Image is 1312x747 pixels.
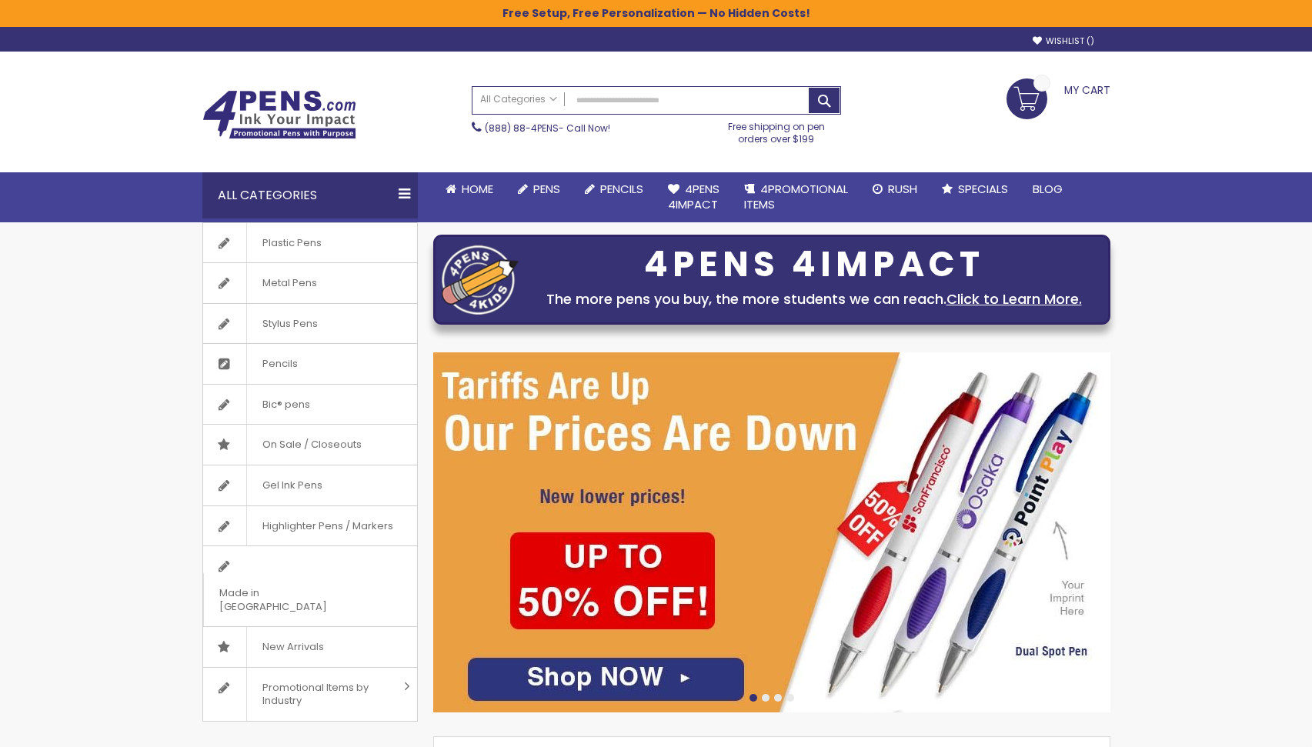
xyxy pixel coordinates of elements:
span: Gel Ink Pens [246,465,338,505]
span: Specials [958,181,1008,197]
a: 4PROMOTIONALITEMS [732,172,860,222]
a: Home [433,172,506,206]
span: All Categories [480,93,557,105]
span: Plastic Pens [246,223,337,263]
a: Pens [506,172,573,206]
a: Click to Learn More. [946,289,1082,308]
a: Bic® pens [203,385,417,425]
span: 4Pens 4impact [668,181,719,212]
span: Pencils [600,181,643,197]
div: 4PENS 4IMPACT [526,248,1102,281]
a: All Categories [472,87,565,112]
span: Bic® pens [246,385,325,425]
span: Metal Pens [246,263,332,303]
img: /cheap-promotional-products.html [433,352,1110,712]
a: Promotional Items by Industry [203,668,417,721]
span: - Call Now! [485,122,610,135]
img: four_pen_logo.png [442,245,519,315]
a: 4Pens4impact [656,172,732,222]
a: Made in [GEOGRAPHIC_DATA] [203,546,417,626]
span: Home [462,181,493,197]
img: 4Pens Custom Pens and Promotional Products [202,90,356,139]
a: (888) 88-4PENS [485,122,559,135]
span: Pens [533,181,560,197]
a: Wishlist [1033,35,1094,47]
span: Rush [888,181,917,197]
a: New Arrivals [203,627,417,667]
a: On Sale / Closeouts [203,425,417,465]
span: Blog [1033,181,1063,197]
a: Pencils [203,344,417,384]
a: Metal Pens [203,263,417,303]
div: All Categories [202,172,418,218]
a: Plastic Pens [203,223,417,263]
span: New Arrivals [246,627,339,667]
span: On Sale / Closeouts [246,425,377,465]
a: Specials [930,172,1020,206]
span: Made in [GEOGRAPHIC_DATA] [203,573,379,626]
a: Highlighter Pens / Markers [203,506,417,546]
a: Blog [1020,172,1075,206]
span: Pencils [246,344,313,384]
span: Highlighter Pens / Markers [246,506,409,546]
a: Pencils [573,172,656,206]
a: Stylus Pens [203,304,417,344]
span: Promotional Items by Industry [246,668,399,721]
span: Stylus Pens [246,304,333,344]
span: 4PROMOTIONAL ITEMS [744,181,848,212]
div: Free shipping on pen orders over $199 [712,115,841,145]
a: Rush [860,172,930,206]
div: The more pens you buy, the more students we can reach. [526,288,1102,310]
a: Gel Ink Pens [203,465,417,505]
